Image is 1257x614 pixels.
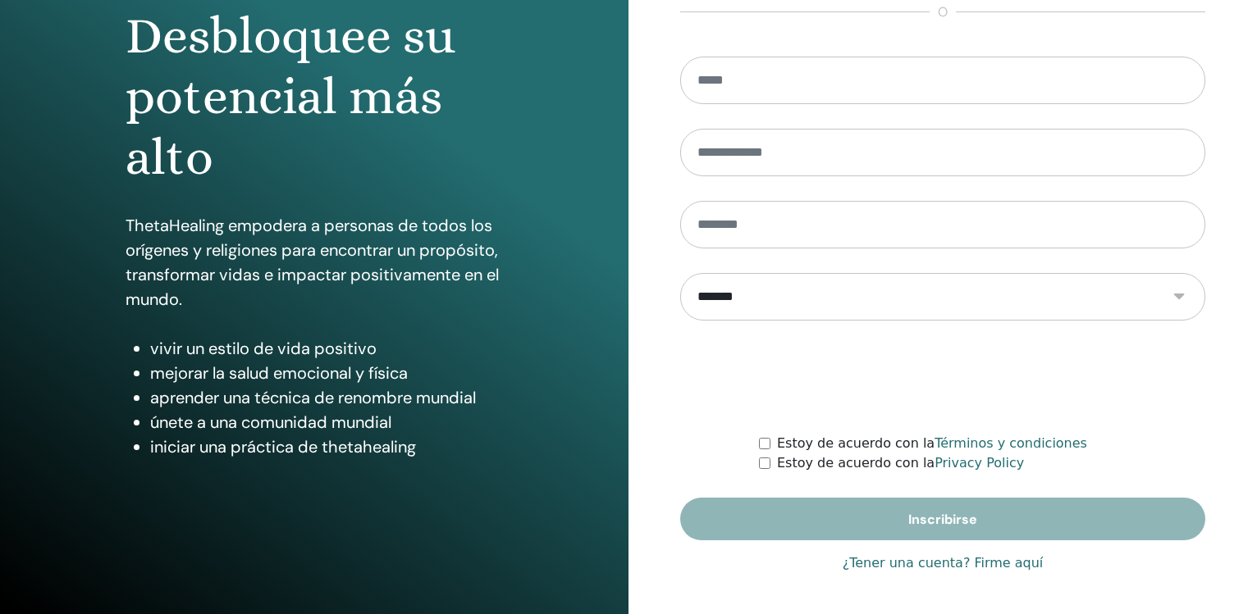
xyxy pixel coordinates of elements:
[126,213,504,312] p: ThetaHealing empodera a personas de todos los orígenes y religiones para encontrar un propósito, ...
[150,434,504,459] li: iniciar una práctica de thetahealing
[777,453,1024,473] label: Estoy de acuerdo con la
[843,553,1044,573] a: ¿Tener una cuenta? Firme aquí
[818,345,1067,409] iframe: reCAPTCHA
[935,435,1087,451] a: Términos y condiciones
[150,361,504,385] li: mejorar la salud emocional y física
[930,2,956,22] span: o
[150,385,504,410] li: aprender una técnica de renombre mundial
[777,434,1087,453] label: Estoy de acuerdo con la
[126,6,504,189] h1: Desbloquee su potencial más alto
[150,410,504,434] li: únete a una comunidad mundial
[150,336,504,361] li: vivir un estilo de vida positivo
[935,455,1024,471] a: Privacy Policy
